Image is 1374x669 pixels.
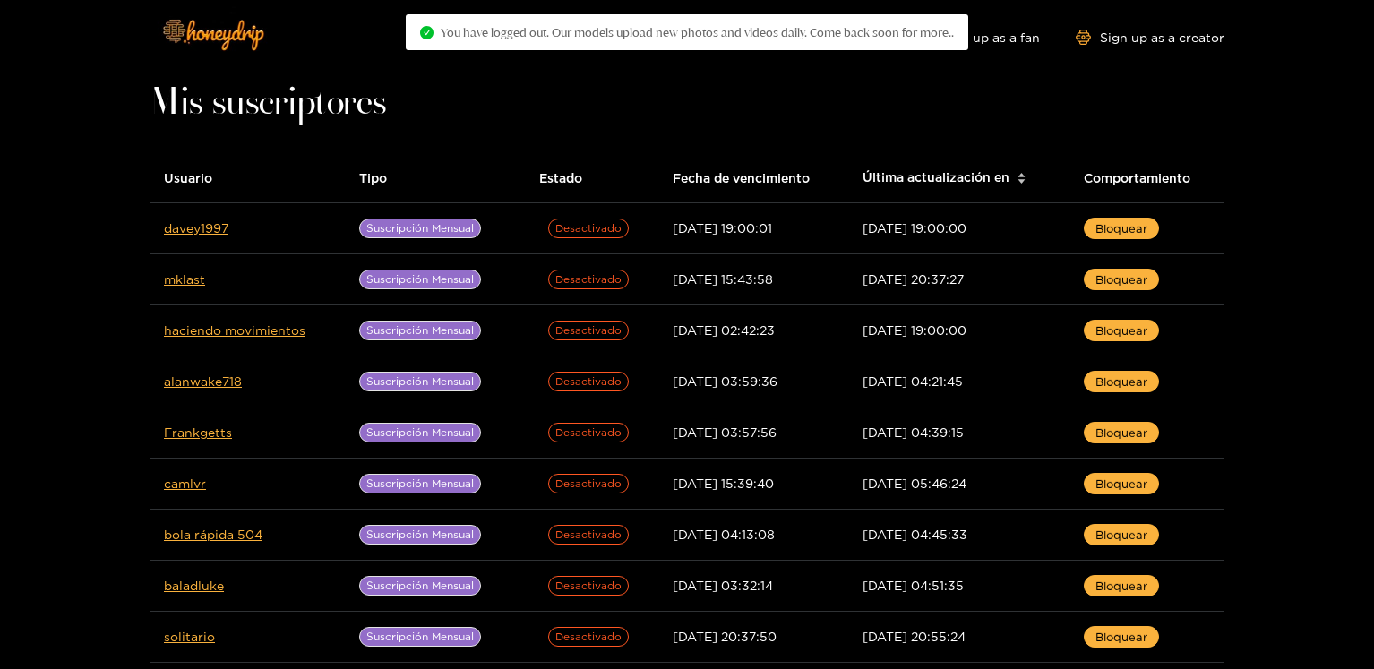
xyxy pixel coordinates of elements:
[366,273,474,285] font: Suscripción mensual
[1084,218,1159,239] button: Bloquear
[673,323,775,337] font: [DATE] 02:42:23
[673,425,777,439] font: [DATE] 03:57:56
[1084,473,1159,494] button: Bloquear
[164,272,205,286] a: mklast
[863,425,964,439] font: [DATE] 04:39:15
[1095,273,1147,286] font: Bloquear
[555,579,622,591] font: Desactivado
[863,630,966,643] font: [DATE] 20:55:24
[863,170,1009,184] font: Última actualización en
[441,25,954,39] span: You have logged out. Our models upload new photos and videos daily. Come back soon for more..
[164,527,262,541] a: bola rápida 504
[366,528,474,540] font: Suscripción mensual
[1084,422,1159,443] button: Bloquear
[863,579,964,592] font: [DATE] 04:51:35
[863,272,964,286] font: [DATE] 20:37:27
[366,222,474,234] font: Suscripción mensual
[1084,171,1190,184] font: Comportamiento
[1017,170,1026,180] span: cursor hacia arriba
[863,476,966,490] font: [DATE] 05:46:24
[1017,176,1026,186] span: cursor hacia abajo
[673,221,772,235] font: [DATE] 19:00:01
[366,375,474,387] font: Suscripción mensual
[673,579,773,592] font: [DATE] 03:32:14
[673,476,774,490] font: [DATE] 15:39:40
[1095,375,1147,388] font: Bloquear
[863,323,966,337] font: [DATE] 19:00:00
[1095,477,1147,490] font: Bloquear
[1095,324,1147,337] font: Bloquear
[555,426,622,438] font: Desactivado
[164,579,224,592] a: baladluke
[555,630,622,642] font: Desactivado
[917,30,1040,45] a: Sign up as a fan
[1084,575,1159,596] button: Bloquear
[366,477,474,489] font: Suscripción mensual
[164,374,242,388] a: alanwake718
[1095,528,1147,541] font: Bloquear
[863,221,966,235] font: [DATE] 19:00:00
[164,221,228,235] a: davey1997
[1084,320,1159,341] button: Bloquear
[1084,524,1159,545] button: Bloquear
[1095,222,1147,235] font: Bloquear
[366,324,474,336] font: Suscripción mensual
[164,323,305,337] a: haciendo movimientos
[420,26,434,39] span: check-circle
[1095,630,1147,643] font: Bloquear
[359,171,387,184] font: Tipo
[673,374,777,388] font: [DATE] 03:59:36
[539,171,582,184] font: Estado
[366,579,474,591] font: Suscripción mensual
[1095,426,1147,439] font: Bloquear
[555,375,622,387] font: Desactivado
[555,324,622,336] font: Desactivado
[1084,269,1159,290] button: Bloquear
[555,273,622,285] font: Desactivado
[555,528,622,540] font: Desactivado
[366,630,474,642] font: Suscripción mensual
[366,426,474,438] font: Suscripción mensual
[863,374,963,388] font: [DATE] 04:21:45
[863,527,967,541] font: [DATE] 04:45:33
[1084,371,1159,392] button: Bloquear
[164,476,206,490] a: camlvr
[673,272,773,286] font: [DATE] 15:43:58
[164,630,215,643] a: solitario
[673,630,777,643] font: [DATE] 20:37:50
[1084,626,1159,648] button: Bloquear
[150,85,386,123] font: Mis suscriptores
[1076,30,1224,45] a: Sign up as a creator
[164,425,232,439] a: Frankgetts
[555,477,622,489] font: Desactivado
[673,527,775,541] font: [DATE] 04:13:08
[164,171,212,184] font: Usuario
[555,222,622,234] font: Desactivado
[673,171,810,184] font: Fecha de vencimiento
[1095,579,1147,592] font: Bloquear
